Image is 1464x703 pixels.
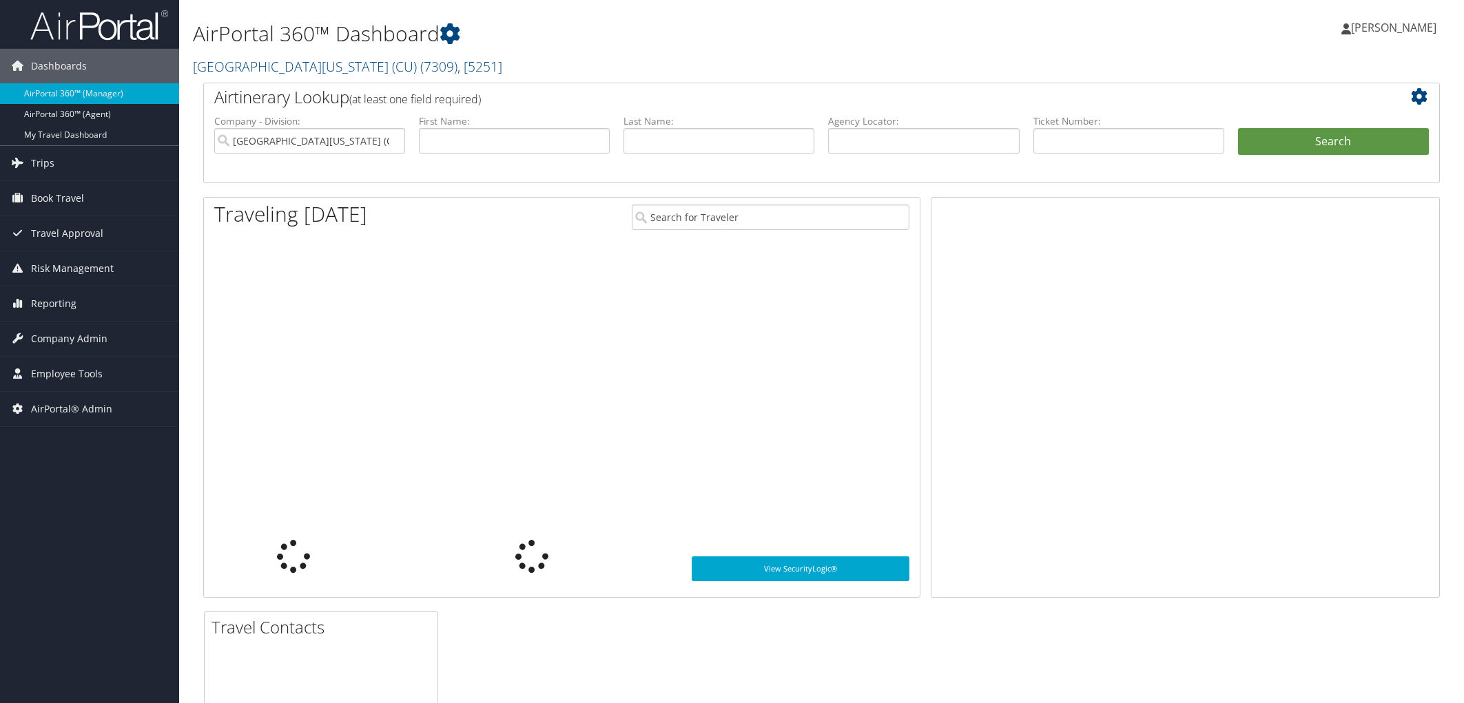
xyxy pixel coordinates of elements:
span: Company Admin [31,322,107,356]
span: Reporting [31,286,76,321]
span: ( 7309 ) [420,57,457,76]
a: [PERSON_NAME] [1341,7,1450,48]
span: Book Travel [31,181,84,216]
input: Search for Traveler [632,204,909,230]
span: Dashboards [31,49,87,83]
h1: Traveling [DATE] [214,200,367,229]
button: Search [1238,128,1429,156]
h2: Travel Contacts [212,616,437,639]
label: Agency Locator: [828,114,1019,128]
h2: Airtinerary Lookup [214,85,1326,109]
a: [GEOGRAPHIC_DATA][US_STATE] (CU) [193,57,502,76]
span: (at least one field required) [349,92,481,107]
label: Company - Division: [214,114,405,128]
img: airportal-logo.png [30,9,168,41]
label: Last Name: [623,114,814,128]
span: Employee Tools [31,357,103,391]
span: [PERSON_NAME] [1351,20,1436,35]
label: First Name: [419,114,610,128]
label: Ticket Number: [1033,114,1224,128]
span: Travel Approval [31,216,103,251]
span: AirPortal® Admin [31,392,112,426]
span: Trips [31,146,54,180]
span: Risk Management [31,251,114,286]
a: View SecurityLogic® [692,556,909,581]
h1: AirPortal 360™ Dashboard [193,19,1031,48]
span: , [ 5251 ] [457,57,502,76]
